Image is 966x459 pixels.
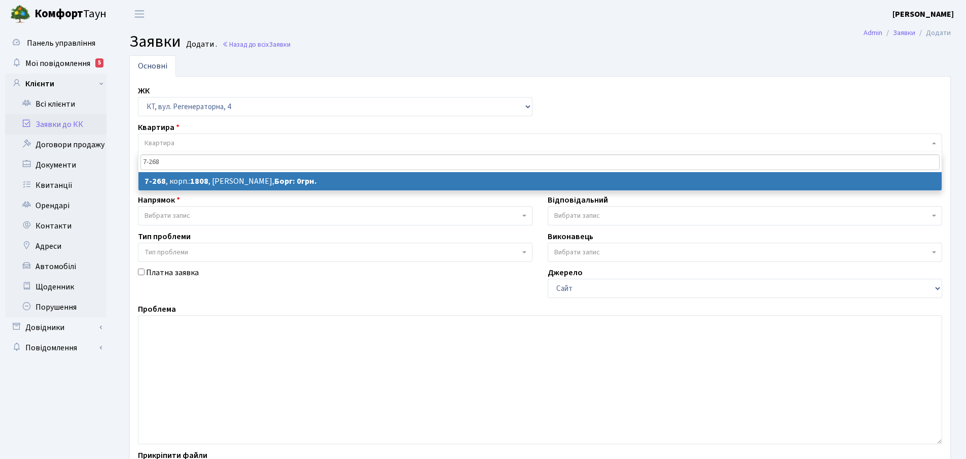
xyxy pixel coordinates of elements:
[5,135,106,155] a: Договори продажу
[274,176,317,187] b: Борг: 0грн.
[554,211,600,221] span: Вибрати запис
[5,297,106,317] a: Порушення
[5,114,106,135] a: Заявки до КК
[5,53,106,74] a: Мої повідомлення5
[138,194,180,206] label: Напрямок
[190,176,208,187] b: 1808
[222,40,291,49] a: Назад до всіхЗаявки
[548,231,593,243] label: Виконавець
[5,216,106,236] a: Контакти
[892,8,954,20] a: [PERSON_NAME]
[138,231,191,243] label: Тип проблеми
[95,58,103,68] div: 5
[554,247,600,257] span: Вибрати запис
[34,6,83,22] b: Комфорт
[145,176,166,187] b: 7-268
[25,58,90,69] span: Мої повідомлення
[145,138,174,148] span: Квартира
[848,22,966,44] nav: breadcrumb
[127,6,152,22] button: Переключити навігацію
[5,338,106,358] a: Повідомлення
[138,172,942,190] li: , корп.: , [PERSON_NAME],
[184,40,217,49] small: Додати .
[5,256,106,277] a: Автомобілі
[145,211,190,221] span: Вибрати запис
[548,194,608,206] label: Відповідальний
[145,247,188,257] span: Тип проблеми
[138,85,150,97] label: ЖК
[548,267,583,279] label: Джерело
[892,9,954,20] b: [PERSON_NAME]
[5,94,106,114] a: Всі клієнти
[5,74,106,94] a: Клієнти
[893,27,915,38] a: Заявки
[915,27,951,39] li: Додати
[5,317,106,338] a: Довідники
[5,175,106,195] a: Квитанції
[129,55,176,77] a: Основні
[5,195,106,216] a: Орендарі
[34,6,106,23] span: Таун
[5,236,106,256] a: Адреси
[27,38,95,49] span: Панель управління
[138,121,180,134] label: Квартира
[269,40,291,49] span: Заявки
[5,33,106,53] a: Панель управління
[138,303,176,315] label: Проблема
[146,267,199,279] label: Платна заявка
[864,27,882,38] a: Admin
[5,155,106,175] a: Документи
[5,277,106,297] a: Щоденник
[10,4,30,24] img: logo.png
[129,30,181,53] span: Заявки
